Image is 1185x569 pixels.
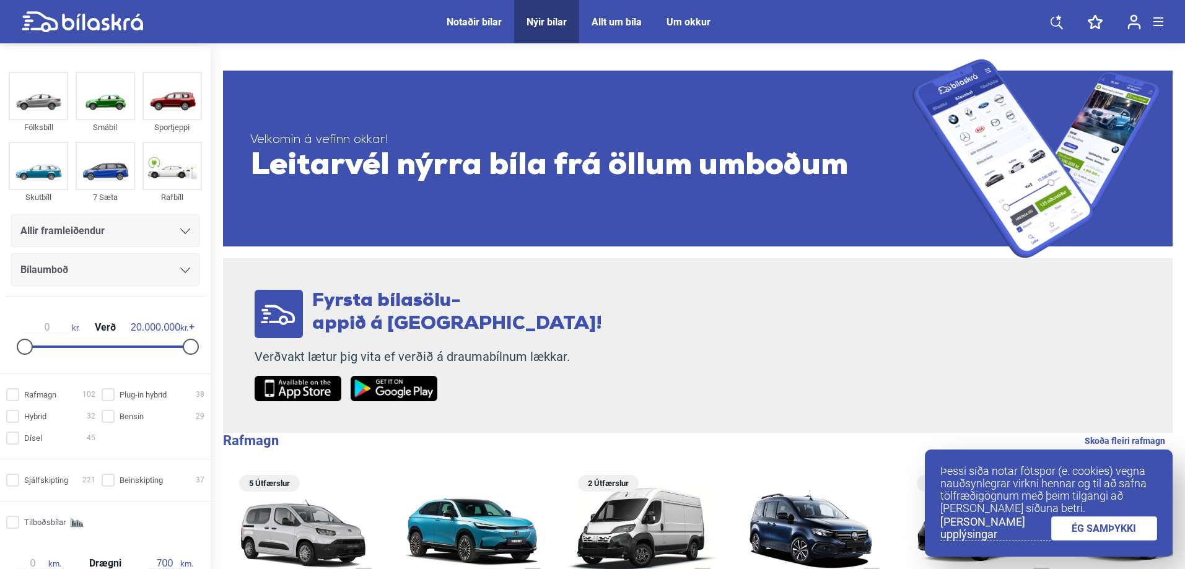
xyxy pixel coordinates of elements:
span: kr. [131,322,188,333]
span: km. [17,558,61,569]
a: Velkomin á vefinn okkar!Leitarvél nýrra bíla frá öllum umboðum [223,59,1173,258]
a: Notaðir bílar [447,16,502,28]
a: Um okkur [667,16,711,28]
span: km. [149,558,193,569]
span: Dísel [24,432,42,445]
span: Bílaumboð [20,261,68,279]
span: 32 [87,410,95,423]
a: Skoða fleiri rafmagn [1085,433,1165,449]
div: Skutbíll [9,190,68,204]
span: 37 [196,474,204,487]
div: 7 Sæta [76,190,135,204]
span: Verð [92,323,119,332]
span: Bensín [120,410,144,423]
span: Rafmagn [24,388,56,401]
div: Sportjeppi [142,120,202,134]
span: Beinskipting [120,474,163,487]
div: Rafbíll [142,190,202,204]
p: Verðvakt lætur þig vita ef verðið á draumabílnum lækkar. [255,349,602,365]
a: [PERSON_NAME] upplýsingar [940,516,1051,541]
span: Sjálfskipting [24,474,68,487]
div: Smábíl [76,120,135,134]
span: Plug-in hybrid [120,388,167,401]
span: Fyrsta bílasölu- appið á [GEOGRAPHIC_DATA]! [312,292,602,334]
span: 102 [82,388,95,401]
span: 38 [196,388,204,401]
span: Tilboðsbílar [24,516,66,529]
span: kr. [22,322,80,333]
div: Fólksbíll [9,120,68,134]
span: 45 [87,432,95,445]
span: Velkomin á vefinn okkar! [250,132,912,148]
span: Drægni [86,558,125,568]
img: user-login.svg [1127,14,1141,30]
span: Allir framleiðendur [20,222,105,240]
span: 2 Útfærslur [584,475,632,492]
p: Þessi síða notar fótspor (e. cookies) vegna nauðsynlegrar virkni hennar og til að safna tölfræðig... [940,465,1157,515]
a: Allt um bíla [592,16,642,28]
b: Rafmagn [223,433,279,448]
span: 5 Útfærslur [245,475,294,492]
span: 2 Útfærslur [923,475,971,492]
a: ÉG SAMÞYKKI [1051,516,1158,541]
span: 221 [82,474,95,487]
span: Hybrid [24,410,46,423]
a: Nýir bílar [527,16,567,28]
span: 29 [196,410,204,423]
span: Leitarvél nýrra bíla frá öllum umboðum [250,148,912,185]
